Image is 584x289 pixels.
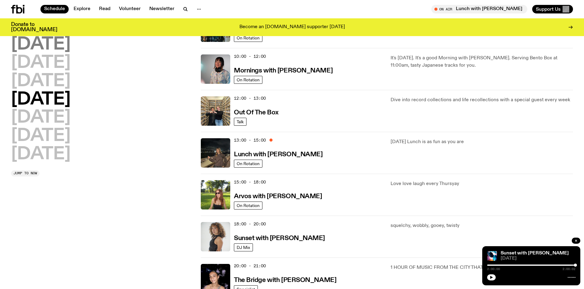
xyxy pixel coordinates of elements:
button: Support Us [532,5,573,13]
img: Simon Caldwell stands side on, looking downwards. He has headphones on. Behind him is a brightly ... [487,251,497,261]
img: Matt and Kate stand in the music library and make a heart shape with one hand each. [201,96,230,126]
h3: Mornings with [PERSON_NAME] [234,68,333,74]
img: Izzy Page stands above looking down at Opera Bar. She poses in front of the Harbour Bridge in the... [201,138,230,168]
a: The Bridge with [PERSON_NAME] [234,276,336,283]
a: Talk [234,118,246,126]
p: [DATE] Lunch is as fun as you are [391,138,573,146]
span: Support Us [536,6,561,12]
span: On Rotation [237,203,260,208]
button: On AirLunch with [PERSON_NAME] [431,5,527,13]
h3: Donate to [DOMAIN_NAME] [11,22,57,32]
span: 13:00 - 15:00 [234,137,266,143]
a: DJ Mix [234,243,253,251]
p: Dive into record collections and life recollections with a special guest every week [391,96,573,104]
p: 1 HOUR OF MUSIC FROM THE CITY THAT WE LOVE <3 [391,264,573,271]
span: On Rotation [237,77,260,82]
img: Kana Frazer is smiling at the camera with her head tilted slightly to her left. She wears big bla... [201,54,230,84]
a: On Rotation [234,76,262,84]
p: It's [DATE]. It's a good Morning with [PERSON_NAME]. Serving Bento Box at 11:00am, tasty Japanese... [391,54,573,69]
span: 20:00 - 21:00 [234,263,266,269]
p: Love love laugh every Thursyay [391,180,573,187]
button: [DATE] [11,36,71,53]
a: Arvos with [PERSON_NAME] [234,192,322,200]
span: On Rotation [237,161,260,166]
a: On Rotation [234,202,262,209]
button: [DATE] [11,54,71,72]
a: Schedule [40,5,69,13]
h3: Out Of The Box [234,109,279,116]
button: [DATE] [11,109,71,126]
button: Jump to now [11,170,40,176]
a: Lunch with [PERSON_NAME] [234,150,323,158]
button: [DATE] [11,128,71,145]
h3: Lunch with [PERSON_NAME] [234,151,323,158]
span: Jump to now [13,172,37,175]
button: [DATE] [11,146,71,163]
button: [DATE] [11,73,71,90]
h3: Arvos with [PERSON_NAME] [234,193,322,200]
span: 12:00 - 13:00 [234,95,266,101]
p: squelchy, wobbly, gooey, twisty [391,222,573,229]
span: Talk [237,119,244,124]
h3: The Bridge with [PERSON_NAME] [234,277,336,283]
span: 10:00 - 12:00 [234,54,266,59]
p: Become an [DOMAIN_NAME] supporter [DATE] [239,24,345,30]
span: [DATE] [501,256,575,261]
a: On Rotation [234,160,262,168]
span: DJ Mix [237,245,250,250]
h3: Sunset with [PERSON_NAME] [234,235,325,242]
a: Newsletter [146,5,178,13]
a: Read [95,5,114,13]
a: Mornings with [PERSON_NAME] [234,66,333,74]
a: On Rotation [234,34,262,42]
a: Sunset with [PERSON_NAME] [234,234,325,242]
span: 18:00 - 20:00 [234,221,266,227]
a: Sunset with [PERSON_NAME] [501,251,569,256]
a: Explore [70,5,94,13]
button: [DATE] [11,91,71,108]
img: Tangela looks past her left shoulder into the camera with an inquisitive look. She is wearing a s... [201,222,230,251]
span: 2:00:02 [563,268,575,271]
img: Lizzie Bowles is sitting in a bright green field of grass, with dark sunglasses and a black top. ... [201,180,230,209]
span: On Rotation [237,35,260,40]
span: 2:00:00 [487,268,500,271]
a: Out Of The Box [234,108,279,116]
a: Volunteer [115,5,144,13]
span: 15:00 - 18:00 [234,179,266,185]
